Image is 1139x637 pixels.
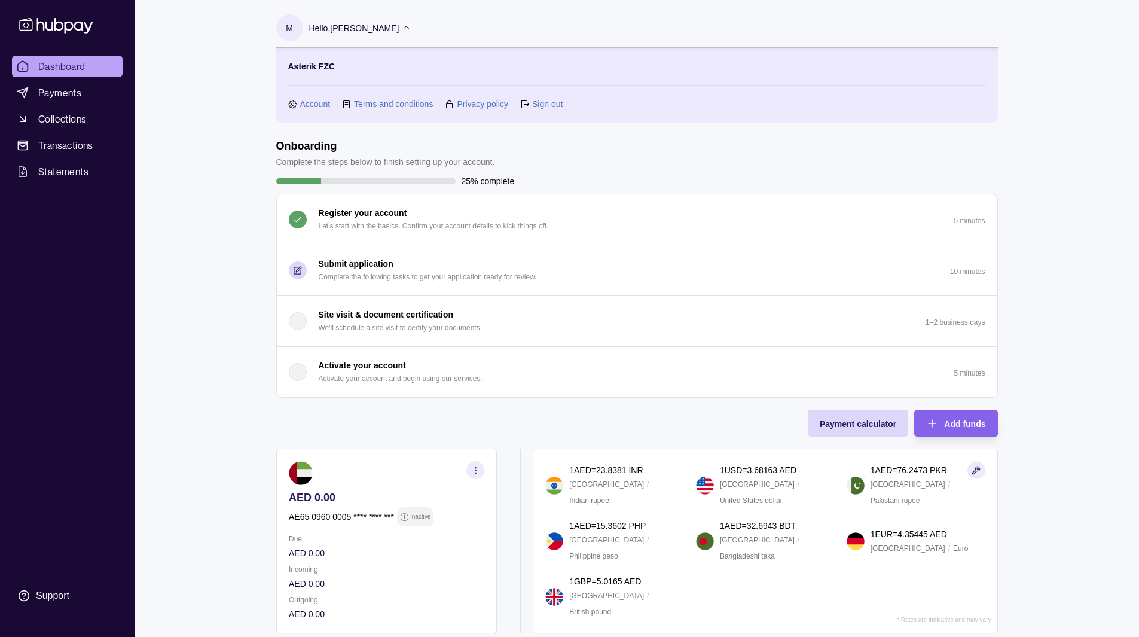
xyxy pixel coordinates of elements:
[720,494,783,507] p: United States dollar
[950,267,985,276] p: 10 minutes
[847,477,865,495] img: pk
[288,60,335,73] p: Asterik FZC
[462,175,515,188] p: 25% complete
[647,534,649,547] p: /
[319,270,537,284] p: Complete the following tasks to get your application ready for review.
[720,519,796,532] p: 1 AED = 32.6943 BDT
[277,245,997,295] button: Submit application Complete the following tasks to get your application ready for review.10 minutes
[38,164,88,179] span: Statements
[38,138,93,153] span: Transactions
[309,22,399,35] p: Hello, [PERSON_NAME]
[289,577,484,590] p: AED 0.00
[720,464,796,477] p: 1 USD = 3.68163 AED
[545,477,563,495] img: in
[319,321,483,334] p: We'll schedule a site visit to certify your documents.
[847,532,865,550] img: de
[871,528,947,541] p: 1 EUR = 4.35445 AED
[354,97,433,111] a: Terms and conditions
[569,494,609,507] p: Indian rupee
[871,542,945,555] p: [GEOGRAPHIC_DATA]
[532,97,563,111] a: Sign out
[277,296,997,346] button: Site visit & document certification We'll schedule a site visit to certify your documents.1–2 bus...
[948,478,950,491] p: /
[914,410,997,437] button: Add funds
[12,82,123,103] a: Payments
[289,563,484,576] p: Incoming
[276,156,495,169] p: Complete the steps below to finish setting up your account.
[36,589,69,602] div: Support
[276,139,495,153] h1: Onboarding
[289,608,484,621] p: AED 0.00
[319,359,406,372] p: Activate your account
[871,478,945,491] p: [GEOGRAPHIC_DATA]
[647,478,649,491] p: /
[289,491,484,504] p: AED 0.00
[319,308,454,321] p: Site visit & document certification
[871,464,947,477] p: 1 AED = 76.2473 PKR
[897,617,991,623] p: * Rates are indicative and may vary
[410,510,430,523] p: Inactive
[720,534,795,547] p: [GEOGRAPHIC_DATA]
[319,257,393,270] p: Submit application
[38,86,81,100] span: Payments
[798,534,799,547] p: /
[808,410,908,437] button: Payment calculator
[12,583,123,608] a: Support
[319,206,407,220] p: Register your account
[38,112,86,126] span: Collections
[12,135,123,156] a: Transactions
[798,478,799,491] p: /
[289,532,484,545] p: Due
[289,547,484,560] p: AED 0.00
[569,534,644,547] p: [GEOGRAPHIC_DATA]
[545,588,563,606] img: gb
[954,217,985,225] p: 5 minutes
[286,22,293,35] p: M
[820,419,896,429] span: Payment calculator
[289,593,484,606] p: Outgoing
[289,461,313,485] img: ae
[948,542,950,555] p: /
[871,494,920,507] p: Pakistani rupee
[569,550,618,563] p: Philippine peso
[720,550,775,563] p: Bangladeshi taka
[647,589,649,602] p: /
[926,318,985,327] p: 1–2 business days
[277,194,997,245] button: Register your account Let's start with the basics. Confirm your account details to kick things of...
[954,369,985,377] p: 5 minutes
[944,419,985,429] span: Add funds
[696,532,714,550] img: bd
[319,220,549,233] p: Let's start with the basics. Confirm your account details to kick things off.
[569,519,646,532] p: 1 AED = 15.3602 PHP
[569,605,611,618] p: British pound
[569,575,641,588] p: 1 GBP = 5.0165 AED
[319,372,483,385] p: Activate your account and begin using our services.
[720,478,795,491] p: [GEOGRAPHIC_DATA]
[457,97,508,111] a: Privacy policy
[569,464,643,477] p: 1 AED = 23.8381 INR
[569,589,644,602] p: [GEOGRAPHIC_DATA]
[545,532,563,550] img: ph
[300,97,331,111] a: Account
[696,477,714,495] img: us
[953,542,968,555] p: Euro
[12,161,123,182] a: Statements
[277,347,997,397] button: Activate your account Activate your account and begin using our services.5 minutes
[12,108,123,130] a: Collections
[12,56,123,77] a: Dashboard
[569,478,644,491] p: [GEOGRAPHIC_DATA]
[38,59,85,74] span: Dashboard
